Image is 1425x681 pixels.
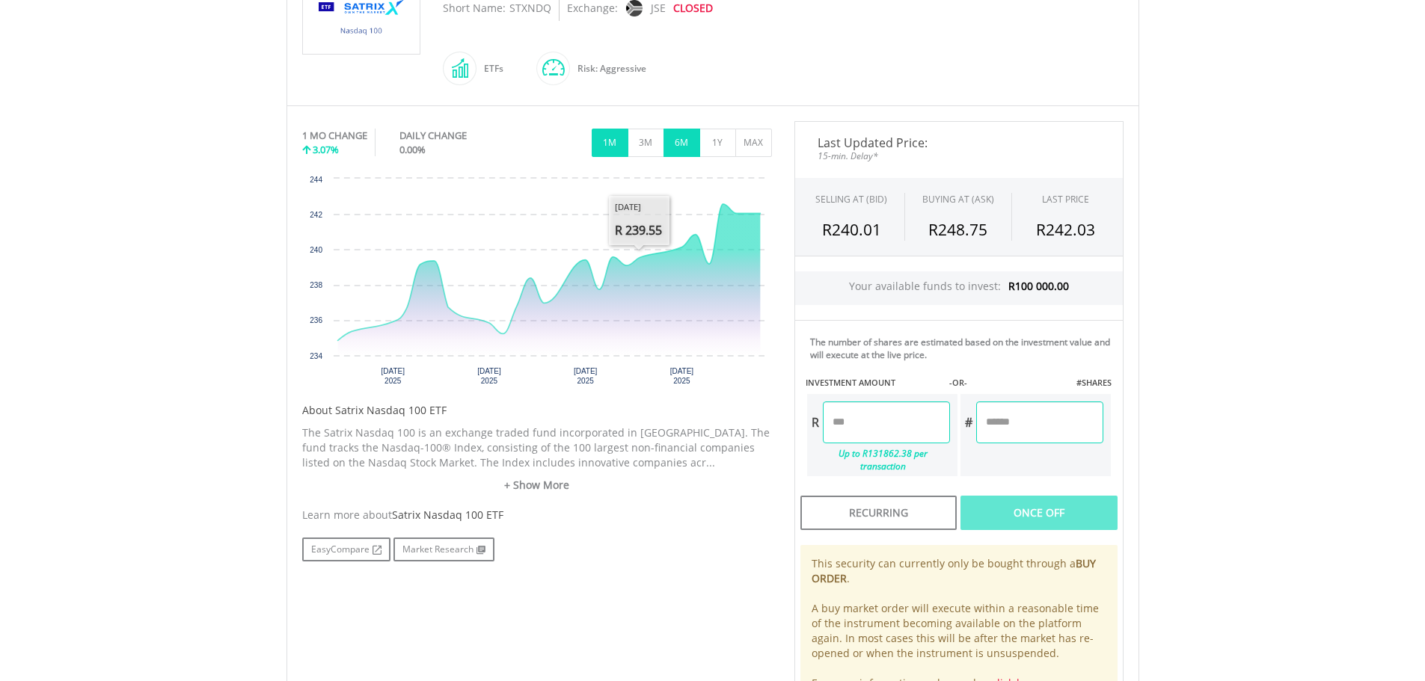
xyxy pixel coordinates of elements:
button: 3M [628,129,664,157]
span: 3.07% [313,143,339,156]
text: 242 [310,211,322,219]
span: R100 000.00 [1008,279,1069,293]
text: 244 [310,176,322,184]
label: INVESTMENT AMOUNT [806,377,895,389]
text: [DATE] 2025 [381,367,405,385]
text: 234 [310,352,322,360]
div: 1 MO CHANGE [302,129,367,143]
div: DAILY CHANGE [399,129,517,143]
div: Chart. Highcharts interactive chart. [302,171,772,395]
text: [DATE] 2025 [573,367,597,385]
div: ETFs [476,51,503,87]
div: Your available funds to invest: [795,271,1123,305]
span: R248.75 [928,219,987,240]
text: [DATE] 2025 [669,367,693,385]
div: Recurring [800,496,957,530]
div: Up to R131862.38 per transaction [807,443,950,476]
button: MAX [735,129,772,157]
h5: About Satrix Nasdaq 100 ETF [302,403,772,418]
label: #SHARES [1076,377,1112,389]
a: + Show More [302,478,772,493]
p: The Satrix Nasdaq 100 is an exchange traded fund incorporated in [GEOGRAPHIC_DATA]. The fund trac... [302,425,772,470]
a: Market Research [393,537,494,561]
label: -OR- [949,377,967,389]
span: R242.03 [1036,219,1095,240]
span: Satrix Nasdaq 100 ETF [392,508,503,522]
span: BUYING AT (ASK) [922,193,994,206]
a: EasyCompare [302,537,390,561]
text: [DATE] 2025 [477,367,501,385]
span: 15-min. Delay* [806,149,1112,163]
text: 240 [310,246,322,254]
text: 236 [310,316,322,324]
button: 1Y [699,129,736,157]
b: BUY ORDER [812,556,1096,585]
span: 0.00% [399,143,426,156]
span: Last Updated Price: [806,137,1112,149]
span: R240.01 [822,219,881,240]
div: # [960,401,976,443]
div: R [807,401,823,443]
svg: Interactive chart [302,171,772,395]
button: 6M [664,129,700,157]
div: The number of shares are estimated based on the investment value and will execute at the live price. [810,336,1117,361]
div: Risk: Aggressive [570,51,646,87]
text: 238 [310,281,322,289]
div: Learn more about [302,508,772,523]
div: LAST PRICE [1042,193,1089,206]
button: 1M [592,129,628,157]
div: SELLING AT (BID) [815,193,887,206]
div: Once Off [960,496,1117,530]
